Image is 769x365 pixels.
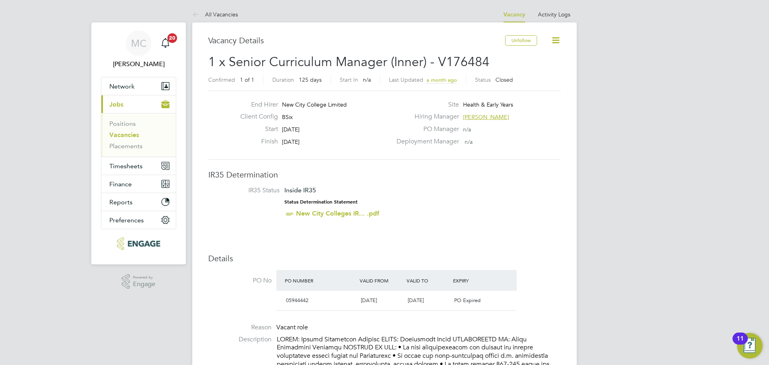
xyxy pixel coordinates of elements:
span: [DATE] [282,138,300,145]
a: Positions [109,120,136,127]
div: 11 [737,339,744,349]
span: [DATE] [282,126,300,133]
a: Activity Logs [538,11,570,18]
div: Valid To [405,273,451,288]
a: Vacancy [503,11,525,18]
label: End Hirer [234,101,278,109]
label: Finish [234,137,278,146]
div: PO Number [283,273,358,288]
span: 05944442 [286,297,308,304]
nav: Main navigation [91,22,186,264]
span: Preferences [109,216,144,224]
span: MC [131,38,147,48]
a: 20 [157,30,173,56]
button: Open Resource Center, 11 new notifications [737,333,763,359]
span: 20 [167,33,177,43]
label: Client Config [234,113,278,121]
span: a month ago [427,77,457,83]
span: Jobs [109,101,123,108]
button: Unfollow [505,35,537,46]
label: Description [208,335,272,344]
button: Finance [101,175,176,193]
button: Preferences [101,211,176,229]
span: Finance [109,180,132,188]
h3: Details [208,253,561,264]
div: Expiry [451,273,498,288]
button: Jobs [101,95,176,113]
span: Closed [495,76,513,83]
label: Duration [272,76,294,83]
label: Start [234,125,278,133]
span: 1 of 1 [240,76,254,83]
h3: Vacancy Details [208,35,505,46]
span: Network [109,83,135,90]
a: MC[PERSON_NAME] [101,30,176,69]
span: Powered by [133,274,155,281]
a: Go to home page [101,237,176,250]
span: 125 days [299,76,322,83]
label: PO Manager [392,125,459,133]
span: New City College Limited [282,101,347,108]
a: Placements [109,142,143,150]
label: Last Updated [389,76,423,83]
span: Reports [109,198,133,206]
label: IR35 Status [216,186,280,195]
img: xede-logo-retina.png [117,237,160,250]
span: n/a [465,138,473,145]
a: Powered byEngage [122,274,156,289]
button: Reports [101,193,176,211]
label: PO No [208,276,272,285]
label: Site [392,101,459,109]
span: Inside IR35 [284,186,316,194]
span: n/a [363,76,371,83]
span: PO Expired [454,297,481,304]
a: Vacancies [109,131,139,139]
span: Vacant role [276,323,308,331]
span: Engage [133,281,155,288]
span: n/a [463,126,471,133]
span: Mark Carter [101,59,176,69]
label: Status [475,76,491,83]
span: [PERSON_NAME] [463,113,509,121]
button: Network [101,77,176,95]
h3: IR35 Determination [208,169,561,180]
span: BSix [282,113,293,121]
div: Jobs [101,113,176,157]
a: New City Colleges IR... .pdf [296,210,379,217]
span: Health & Early Years [463,101,513,108]
div: Valid From [358,273,405,288]
label: Start In [340,76,358,83]
label: Confirmed [208,76,235,83]
label: Reason [208,323,272,332]
label: Deployment Manager [392,137,459,146]
span: 1 x Senior Curriculum Manager (Inner) - V176484 [208,54,489,70]
span: [DATE] [408,297,424,304]
label: Hiring Manager [392,113,459,121]
span: [DATE] [361,297,377,304]
strong: Status Determination Statement [284,199,358,205]
button: Timesheets [101,157,176,175]
a: All Vacancies [192,11,238,18]
span: Timesheets [109,162,143,170]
